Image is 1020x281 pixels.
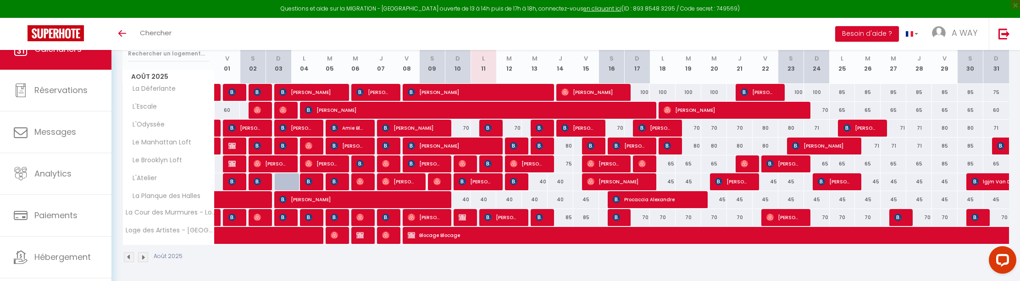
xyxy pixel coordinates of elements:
div: 70 [983,209,1009,226]
abbr: D [455,54,460,63]
span: [PERSON_NAME] [382,119,442,137]
input: Rechercher un logement... [128,45,209,62]
th: 24 [804,43,830,84]
abbr: S [430,54,434,63]
span: [PERSON_NAME] [766,155,801,172]
div: 100 [625,84,650,101]
abbr: S [251,54,255,63]
span: [PERSON_NAME] [382,209,391,226]
div: 70 [676,209,701,226]
span: Blocage Blocage [356,226,365,244]
span: [PERSON_NAME] [356,83,391,101]
abbr: V [225,54,229,63]
div: 40 [548,191,573,208]
span: [PERSON_NAME] [279,83,339,101]
span: [PERSON_NAME] [254,101,262,119]
div: 40 [522,173,548,190]
div: 75 [548,155,573,172]
span: Ana CASINO [613,209,621,226]
th: 03 [266,43,291,84]
abbr: M [891,54,896,63]
span: [PERSON_NAME] [792,137,852,154]
a: ... A WAY [925,18,989,50]
div: 40 [548,173,573,190]
div: 65 [932,102,958,119]
abbr: M [711,54,717,63]
th: 18 [650,43,676,84]
th: 14 [548,43,573,84]
abbr: D [635,54,639,63]
abbr: S [968,54,972,63]
th: 11 [471,43,496,84]
span: [PERSON_NAME] [894,209,903,226]
div: 85 [958,138,983,154]
th: 05 [317,43,343,84]
th: 10 [445,43,471,84]
div: 45 [983,191,1009,208]
span: [PERSON_NAME] [818,173,852,190]
span: [PERSON_NAME] [228,209,237,226]
div: 85 [906,84,932,101]
th: 22 [753,43,778,84]
div: 45 [804,191,830,208]
div: 65 [855,102,881,119]
span: [PERSON_NAME] [587,137,596,154]
span: [PERSON_NAME] [536,209,544,226]
div: 45 [753,173,778,190]
th: 01 [215,43,240,84]
div: 85 [881,84,906,101]
div: 65 [906,102,932,119]
th: 02 [240,43,266,84]
div: 70 [804,209,830,226]
th: 09 [420,43,445,84]
span: [PERSON_NAME] [766,209,801,226]
span: [PERSON_NAME] [305,209,314,226]
span: L'Odyssée [124,120,167,130]
div: 80 [753,120,778,137]
span: [PERSON_NAME] [484,155,493,172]
div: 65 [881,155,906,172]
span: Procaccia Alexandre [613,191,698,208]
div: 65 [701,155,727,172]
div: 65 [676,155,701,172]
div: 70 [906,209,932,226]
div: 45 [727,191,753,208]
abbr: J [379,54,383,63]
a: en cliquant ici [583,5,621,12]
div: 45 [906,173,932,190]
div: 45 [881,191,906,208]
abbr: L [841,54,843,63]
div: 71 [855,138,881,154]
div: 70 [676,120,701,137]
div: 85 [573,209,599,226]
abbr: V [405,54,409,63]
span: [PERSON_NAME] [638,119,673,137]
div: 45 [958,191,983,208]
div: 80 [701,138,727,154]
span: Blocage Blocage [459,209,467,226]
span: L'Atelier [124,173,159,183]
div: 65 [804,155,830,172]
th: 27 [881,43,906,84]
span: [PERSON_NAME] [254,173,262,190]
a: Chercher [133,18,178,50]
span: Le Brooklyn Loft [124,155,184,165]
span: [PERSON_NAME] [510,173,519,190]
span: Août 2025 [123,70,214,83]
div: 65 [958,102,983,119]
div: 40 [471,191,496,208]
span: [PERSON_NAME] [561,83,621,101]
span: [PERSON_NAME] [536,119,544,137]
div: 70 [855,209,881,226]
span: [PERSON_NAME] [279,101,288,119]
div: 70 [701,120,727,137]
span: Blocage Blocage [228,155,237,172]
div: 45 [650,173,676,190]
div: 85 [855,84,881,101]
span: Amie Blackaby [331,119,365,137]
span: [PERSON_NAME] [638,155,647,172]
th: 26 [855,43,881,84]
div: 40 [522,191,548,208]
a: [PERSON_NAME] [215,120,219,137]
div: 80 [753,138,778,154]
